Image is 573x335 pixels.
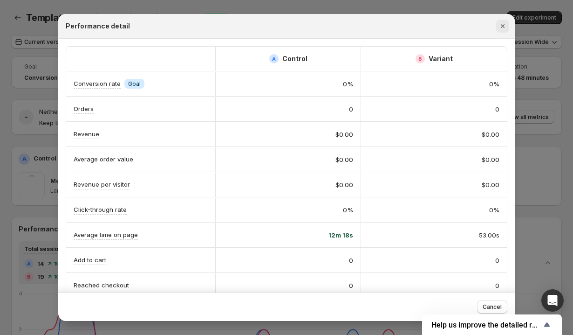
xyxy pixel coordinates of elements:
p: Average time on page [74,230,138,239]
span: 0 [495,256,499,265]
p: Add to cart [74,255,106,265]
span: 0% [489,205,499,215]
span: 0 [349,281,353,290]
span: $0.00 [335,180,353,189]
span: $0.00 [482,155,499,164]
span: 0 [495,105,499,114]
h2: Variant [429,54,453,63]
span: 0 [349,105,353,114]
p: Revenue [74,129,99,139]
h2: B [418,56,422,62]
span: $0.00 [335,130,353,139]
span: 53.00s [479,230,499,240]
button: Close [496,20,509,33]
button: Cancel [477,300,507,314]
p: Click-through rate [74,205,127,214]
span: 0 [495,281,499,290]
span: Help us improve the detailed report for A/B campaigns [431,321,541,329]
p: Conversion rate [74,79,121,88]
button: Show survey - Help us improve the detailed report for A/B campaigns [431,319,553,330]
p: Reached checkout [74,280,129,290]
span: 12m 18s [328,230,353,240]
span: 0% [343,79,353,89]
h2: Performance detail [66,21,130,31]
span: 0 [349,256,353,265]
span: 0% [489,79,499,89]
span: $0.00 [482,180,499,189]
span: $0.00 [482,130,499,139]
h2: A [272,56,276,62]
p: Revenue per visitor [74,180,130,189]
div: Open Intercom Messenger [541,289,564,312]
span: $0.00 [335,155,353,164]
span: 0% [343,205,353,215]
p: Orders [74,104,94,113]
h2: Control [282,54,307,63]
span: Cancel [483,303,502,311]
span: Goal [128,80,141,88]
p: Average order value [74,154,133,164]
